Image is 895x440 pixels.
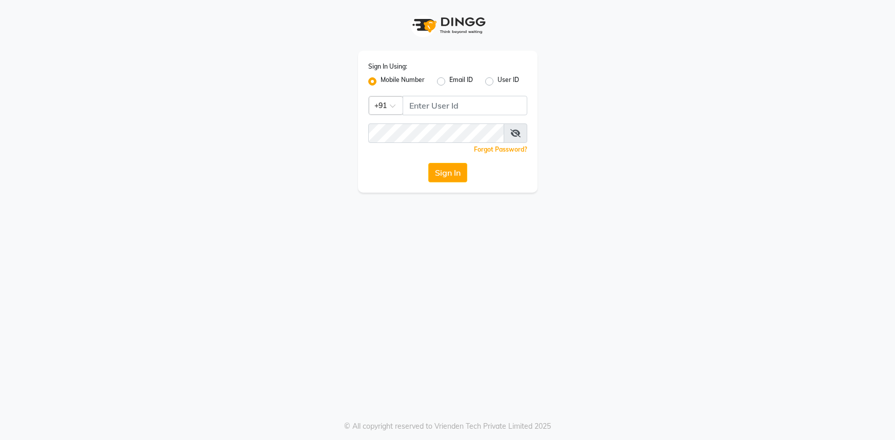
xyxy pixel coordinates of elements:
[428,163,467,182] button: Sign In
[368,62,407,71] label: Sign In Using:
[498,75,519,88] label: User ID
[474,145,527,153] a: Forgot Password?
[449,75,473,88] label: Email ID
[381,75,425,88] label: Mobile Number
[403,96,527,115] input: Username
[368,123,504,143] input: Username
[407,10,489,40] img: logo1.svg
